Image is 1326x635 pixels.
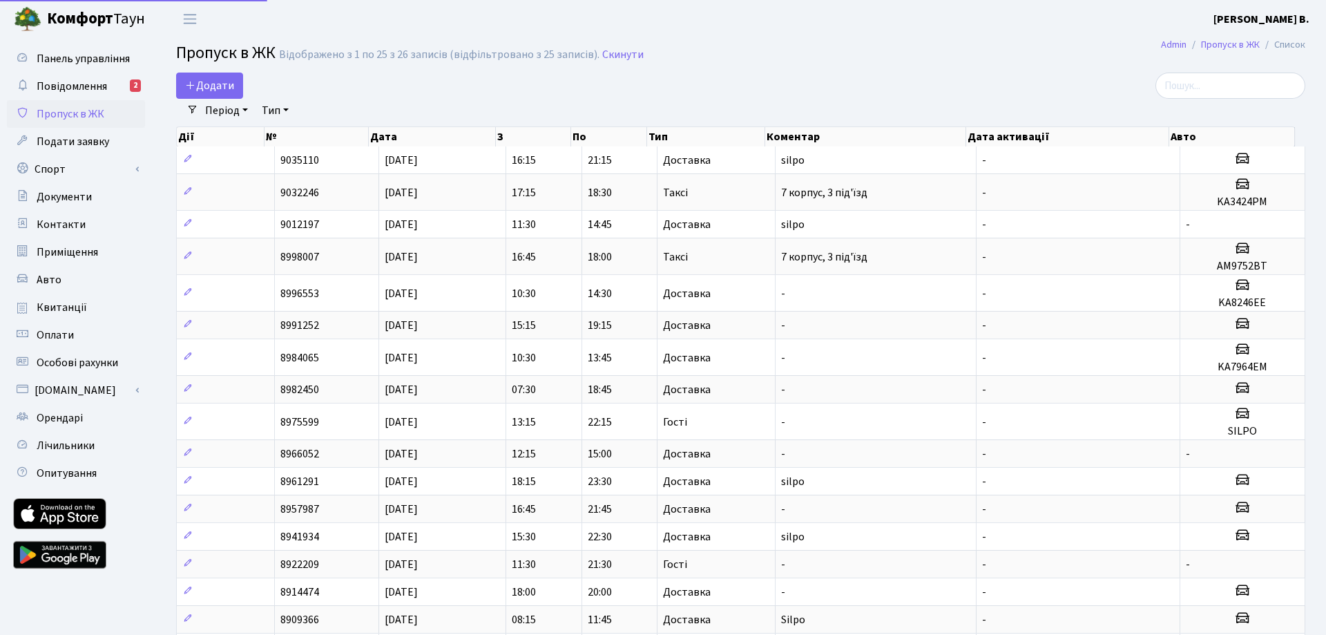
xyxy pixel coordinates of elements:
span: 15:30 [512,529,536,544]
span: 20:00 [588,585,612,600]
span: Документи [37,189,92,205]
span: - [982,249,986,265]
span: - [982,474,986,489]
span: Гості [663,559,687,570]
span: Опитування [37,466,97,481]
span: 18:15 [512,474,536,489]
span: Таун [47,8,145,31]
span: 16:15 [512,153,536,168]
span: 8984065 [280,350,319,366]
span: 9035110 [280,153,319,168]
span: - [1186,557,1190,572]
span: 18:45 [588,382,612,397]
span: - [781,446,785,462]
h5: KA3424PM [1186,196,1299,209]
span: Доставка [663,504,711,515]
span: 10:30 [512,350,536,366]
span: 19:15 [588,318,612,333]
span: Доставка [663,448,711,459]
span: 11:45 [588,612,612,627]
span: 11:30 [512,217,536,232]
h5: AM9752BT [1186,260,1299,273]
span: - [781,318,785,333]
span: Доставка [663,614,711,625]
th: Дії [177,127,265,146]
span: [DATE] [385,502,418,517]
a: Контакти [7,211,145,238]
input: Пошук... [1155,73,1305,99]
span: - [982,557,986,572]
b: [PERSON_NAME] В. [1213,12,1309,27]
span: 8996553 [280,286,319,301]
th: Дата [369,127,496,146]
span: 10:30 [512,286,536,301]
span: 21:30 [588,557,612,572]
span: - [1186,217,1190,232]
span: silpo [781,153,805,168]
span: - [982,382,986,397]
span: Таксі [663,187,688,198]
span: 7 корпус, 3 під'їзд [781,249,867,265]
span: 8991252 [280,318,319,333]
span: Особові рахунки [37,355,118,370]
h5: KA8246EE [1186,296,1299,310]
span: Доставка [663,476,711,487]
span: 8961291 [280,474,319,489]
a: Приміщення [7,238,145,266]
span: 8909366 [280,612,319,627]
span: 13:15 [512,415,536,430]
span: 22:30 [588,529,612,544]
span: - [781,286,785,301]
th: Коментар [765,127,966,146]
span: 11:30 [512,557,536,572]
span: Доставка [663,531,711,542]
span: - [982,446,986,462]
span: Гості [663,417,687,428]
a: Скинути [602,48,644,61]
span: 12:15 [512,446,536,462]
span: Орендарі [37,410,83,426]
span: - [982,529,986,544]
a: Admin [1161,37,1186,52]
span: Подати заявку [37,134,109,149]
th: З [496,127,572,146]
span: Доставка [663,587,711,598]
span: [DATE] [385,382,418,397]
div: 2 [130,79,141,92]
b: Комфорт [47,8,113,30]
a: Період [200,99,253,122]
span: 14:30 [588,286,612,301]
span: Оплати [37,328,74,343]
nav: breadcrumb [1140,30,1326,59]
span: 18:00 [512,585,536,600]
span: Доставка [663,384,711,395]
span: [DATE] [385,529,418,544]
span: - [781,557,785,572]
span: Доставка [663,352,711,363]
a: Пропуск в ЖК [7,100,145,128]
th: Тип [647,127,765,146]
span: 21:15 [588,153,612,168]
span: - [781,350,785,366]
span: - [982,217,986,232]
span: silpo [781,529,805,544]
h5: KA7964EM [1186,361,1299,374]
a: Документи [7,183,145,211]
span: - [982,502,986,517]
span: 17:15 [512,185,536,200]
span: [DATE] [385,153,418,168]
a: [PERSON_NAME] В. [1213,11,1309,28]
th: По [571,127,647,146]
span: silpo [781,474,805,489]
span: - [781,415,785,430]
span: - [781,585,785,600]
span: Доставка [663,288,711,299]
span: [DATE] [385,286,418,301]
span: [DATE] [385,415,418,430]
a: Додати [176,73,243,99]
span: [DATE] [385,249,418,265]
a: Оплати [7,321,145,349]
span: Повідомлення [37,79,107,94]
span: 16:45 [512,249,536,265]
span: Квитанції [37,300,87,315]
